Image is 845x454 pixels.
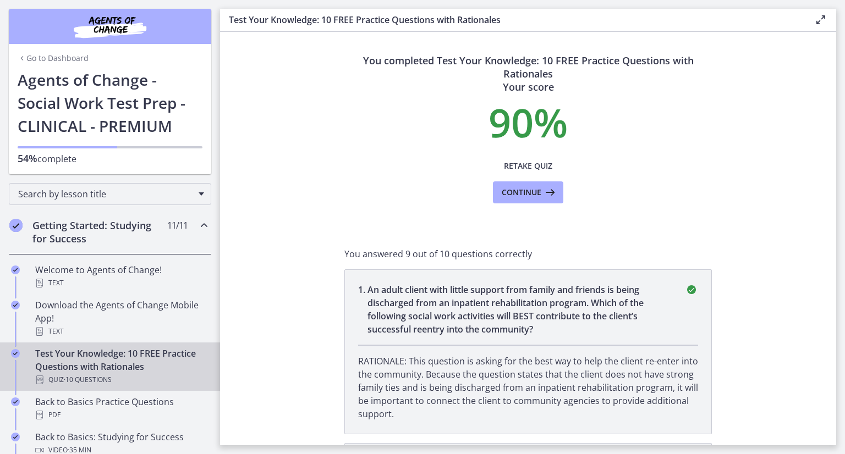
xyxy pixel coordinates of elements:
[167,219,188,232] span: 11 / 11
[11,265,20,274] i: Completed
[18,188,193,200] span: Search by lesson title
[502,186,541,199] span: Continue
[11,397,20,406] i: Completed
[18,53,89,64] a: Go to Dashboard
[35,276,207,290] div: Text
[18,152,37,165] span: 54%
[344,247,712,261] p: You answered 9 out of 10 questions correctly
[685,283,698,296] i: correct
[35,298,207,338] div: Download the Agents of Change Mobile App!
[35,395,207,422] div: Back to Basics Practice Questions
[9,183,211,205] div: Search by lesson title
[9,219,23,232] i: Completed
[35,373,207,386] div: Quiz
[44,13,176,40] img: Agents of Change
[18,152,202,165] p: complete
[493,155,563,177] button: Retake Quiz
[344,54,712,93] h3: You completed Test Your Knowledge: 10 FREE Practice Questions with Rationales Your score
[35,325,207,338] div: Text
[64,373,112,386] span: · 10 Questions
[32,219,167,245] h2: Getting Started: Studying for Success
[493,181,563,203] button: Continue
[11,433,20,441] i: Completed
[18,68,202,137] h1: Agents of Change - Social Work Test Prep - CLINICAL - PREMIUM
[358,283,367,336] span: 1 .
[11,349,20,358] i: Completed
[35,347,207,386] div: Test Your Knowledge: 10 FREE Practice Questions with Rationales
[358,355,698,420] p: RATIONALE: This question is asking for the best way to help the client re-enter into the communit...
[11,301,20,309] i: Completed
[367,283,672,336] p: An adult client with little support from family and friends is being discharged from an inpatient...
[504,159,552,173] span: Retake Quiz
[344,102,712,142] p: 90 %
[35,263,207,290] div: Welcome to Agents of Change!
[35,408,207,422] div: PDF
[229,13,797,26] h3: Test Your Knowledge: 10 FREE Practice Questions with Rationales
